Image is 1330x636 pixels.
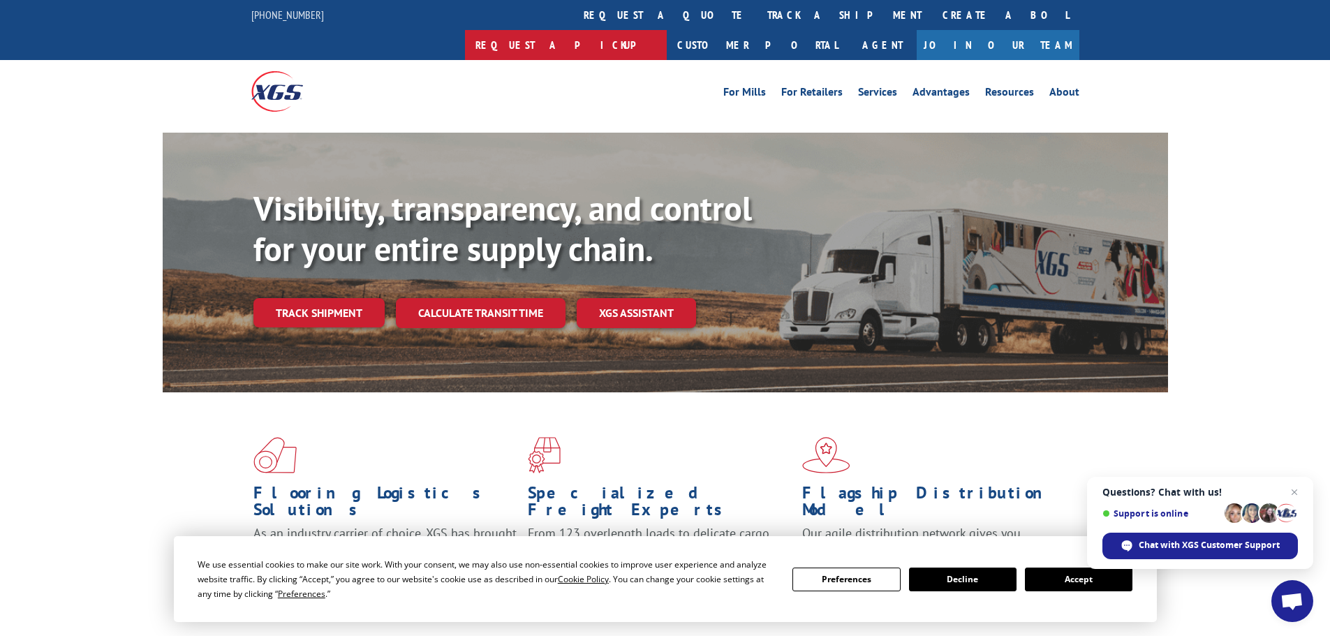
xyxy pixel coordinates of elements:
[848,30,917,60] a: Agent
[251,8,324,22] a: [PHONE_NUMBER]
[396,298,566,328] a: Calculate transit time
[253,186,752,270] b: Visibility, transparency, and control for your entire supply chain.
[278,588,325,600] span: Preferences
[1049,87,1079,102] a: About
[781,87,843,102] a: For Retailers
[802,485,1066,525] h1: Flagship Distribution Model
[802,437,850,473] img: xgs-icon-flagship-distribution-model-red
[253,437,297,473] img: xgs-icon-total-supply-chain-intelligence-red
[792,568,900,591] button: Preferences
[1102,487,1298,498] span: Questions? Chat with us!
[528,525,792,587] p: From 123 overlength loads to delicate cargo, our experienced staff knows the best way to move you...
[253,298,385,327] a: Track shipment
[1025,568,1132,591] button: Accept
[912,87,970,102] a: Advantages
[1102,508,1220,519] span: Support is online
[858,87,897,102] a: Services
[1139,539,1280,552] span: Chat with XGS Customer Support
[198,557,776,601] div: We use essential cookies to make our site work. With your consent, we may also use non-essential ...
[253,485,517,525] h1: Flooring Logistics Solutions
[667,30,848,60] a: Customer Portal
[253,525,517,575] span: As an industry carrier of choice, XGS has brought innovation and dedication to flooring logistics...
[174,536,1157,622] div: Cookie Consent Prompt
[528,485,792,525] h1: Specialized Freight Experts
[1102,533,1298,559] div: Chat with XGS Customer Support
[909,568,1017,591] button: Decline
[985,87,1034,102] a: Resources
[1271,580,1313,622] div: Open chat
[465,30,667,60] a: Request a pickup
[917,30,1079,60] a: Join Our Team
[528,437,561,473] img: xgs-icon-focused-on-flooring-red
[802,525,1059,558] span: Our agile distribution network gives you nationwide inventory management on demand.
[1286,484,1303,501] span: Close chat
[558,573,609,585] span: Cookie Policy
[723,87,766,102] a: For Mills
[577,298,696,328] a: XGS ASSISTANT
